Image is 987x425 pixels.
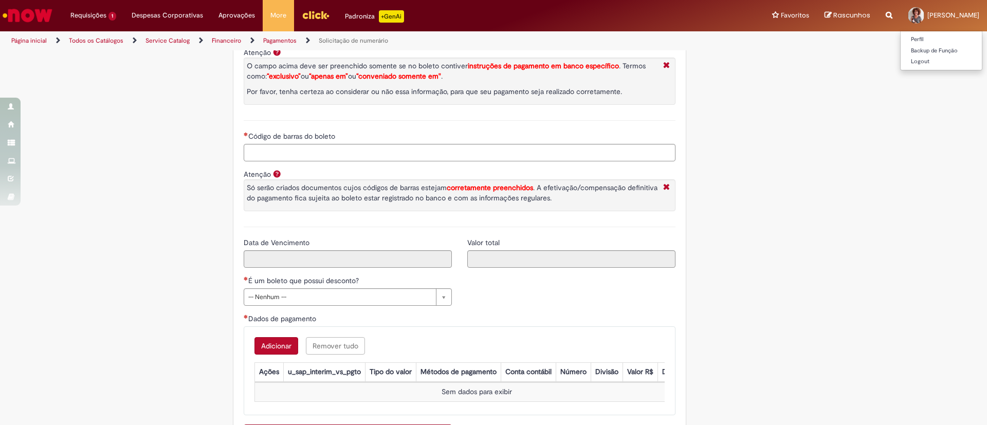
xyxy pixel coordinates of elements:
[901,34,982,45] a: Perfil
[254,337,298,355] button: Add a row for Dados de pagamento
[244,315,248,319] span: Necessários
[244,237,312,248] label: Somente leitura - Data de Vencimento
[244,238,312,247] span: Somente leitura - Data de Vencimento
[556,363,591,382] th: Número
[319,36,388,45] a: Solicitação de numerário
[244,144,675,161] input: Código de barras do boleto
[501,363,556,382] th: Conta contábil
[248,314,318,323] span: Dados de pagamento
[591,363,623,382] th: Divisão
[8,31,650,50] ul: Trilhas de página
[833,10,870,20] span: Rascunhos
[781,10,809,21] span: Favoritos
[244,250,452,268] input: Data de Vencimento
[468,61,619,70] strong: instruções de pagamento em banco específico
[901,45,982,57] a: Backup de Função
[365,363,416,382] th: Tipo do valor
[218,10,255,21] span: Aprovações
[283,363,365,382] th: u_sap_interim_vs_pgto
[254,363,283,382] th: Ações
[69,36,123,45] a: Todos os Catálogos
[447,183,533,192] strong: corretamente preenchidos
[271,170,283,178] span: Ajuda para Atenção
[244,276,248,281] span: Necessários
[927,11,979,20] span: [PERSON_NAME]
[379,10,404,23] p: +GenAi
[254,383,699,402] td: Sem dados para exibir
[212,36,241,45] a: Financeiro
[108,12,116,21] span: 1
[248,132,337,141] span: Código de barras do boleto
[302,7,330,23] img: click_logo_yellow_360x200.png
[270,10,286,21] span: More
[11,36,47,45] a: Página inicial
[244,48,271,57] label: Atenção
[247,61,658,81] p: O campo acima deve ser preenchido somente se no boleto contiver . Termos como: ou ou .
[247,86,658,97] p: Por favor, tenha certeza ao considerar ou não essa informação, para que seu pagamento seja realiz...
[244,170,271,179] label: Atenção
[661,61,672,71] i: Fechar More information Por question_atencao_pagamento_exclusivo_boleto
[145,36,190,45] a: Service Catalog
[271,48,283,56] span: Ajuda para Atenção
[467,250,675,268] input: Valor total
[657,363,699,382] th: Descrição
[356,71,441,81] span: “conveniado somente em"
[467,237,502,248] label: Somente leitura - Valor total
[244,132,248,136] span: Necessários
[467,238,502,247] span: Somente leitura - Valor total
[345,10,404,23] div: Padroniza
[247,182,658,203] p: Só serão criados documentos cujos códigos de barras estejam . A efetivação/compensação definitiva...
[416,363,501,382] th: Métodos de pagamento
[263,36,297,45] a: Pagamentos
[1,5,54,26] img: ServiceNow
[267,71,301,81] span: “exclusivo”
[825,11,870,21] a: Rascunhos
[901,56,982,67] a: Logout
[248,289,431,305] span: -- Nenhum --
[70,10,106,21] span: Requisições
[661,182,672,193] i: Fechar More information Por question_atencao_codigo_boleto
[623,363,657,382] th: Valor R$
[309,71,348,81] span: “apenas em”
[132,10,203,21] span: Despesas Corporativas
[248,276,361,285] span: É um boleto que possui desconto?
